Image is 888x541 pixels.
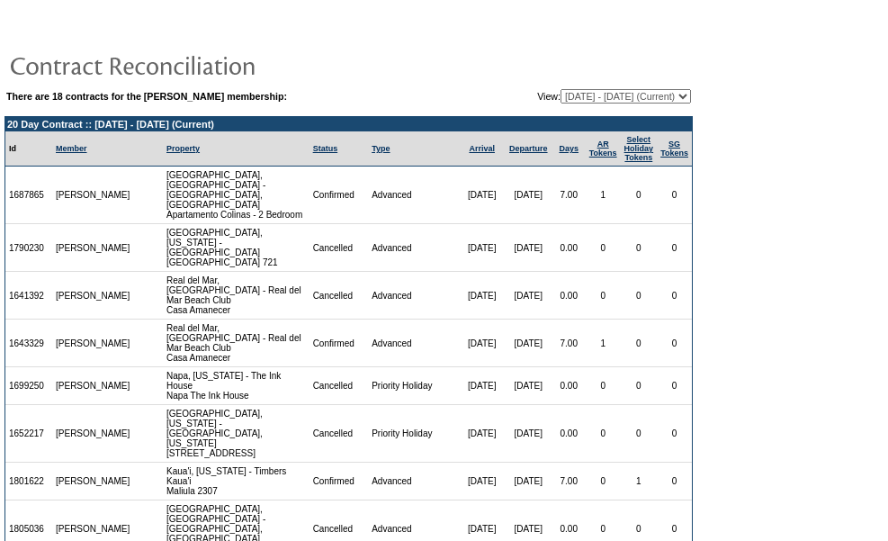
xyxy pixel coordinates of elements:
[368,320,459,367] td: Advanced
[163,167,309,224] td: [GEOGRAPHIC_DATA], [GEOGRAPHIC_DATA] - [GEOGRAPHIC_DATA], [GEOGRAPHIC_DATA] Apartamento Colinas -...
[5,131,52,167] td: Id
[586,463,621,500] td: 0
[586,320,621,367] td: 1
[449,89,691,104] td: View:
[5,272,52,320] td: 1641392
[459,167,504,224] td: [DATE]
[5,224,52,272] td: 1790230
[552,405,586,463] td: 0.00
[459,405,504,463] td: [DATE]
[52,463,134,500] td: [PERSON_NAME]
[509,144,548,153] a: Departure
[56,144,87,153] a: Member
[505,224,552,272] td: [DATE]
[657,167,692,224] td: 0
[6,91,287,102] b: There are 18 contracts for the [PERSON_NAME] membership:
[505,167,552,224] td: [DATE]
[5,463,52,500] td: 1801622
[5,320,52,367] td: 1643329
[624,135,654,162] a: Select HolidayTokens
[163,272,309,320] td: Real del Mar, [GEOGRAPHIC_DATA] - Real del Mar Beach Club Casa Amanecer
[621,463,658,500] td: 1
[657,224,692,272] td: 0
[657,272,692,320] td: 0
[5,367,52,405] td: 1699250
[505,320,552,367] td: [DATE]
[163,367,309,405] td: Napa, [US_STATE] - The Ink House Napa The Ink House
[5,117,692,131] td: 20 Day Contract :: [DATE] - [DATE] (Current)
[52,320,134,367] td: [PERSON_NAME]
[166,144,200,153] a: Property
[621,367,658,405] td: 0
[552,167,586,224] td: 7.00
[552,224,586,272] td: 0.00
[372,144,390,153] a: Type
[552,367,586,405] td: 0.00
[309,272,369,320] td: Cancelled
[309,405,369,463] td: Cancelled
[657,367,692,405] td: 0
[586,367,621,405] td: 0
[586,272,621,320] td: 0
[163,224,309,272] td: [GEOGRAPHIC_DATA], [US_STATE] - [GEOGRAPHIC_DATA] [GEOGRAPHIC_DATA] 721
[657,463,692,500] td: 0
[309,167,369,224] td: Confirmed
[368,167,459,224] td: Advanced
[163,463,309,500] td: Kaua'i, [US_STATE] - Timbers Kaua'i Maliula 2307
[459,463,504,500] td: [DATE]
[621,167,658,224] td: 0
[163,405,309,463] td: [GEOGRAPHIC_DATA], [US_STATE] - [GEOGRAPHIC_DATA], [US_STATE] [STREET_ADDRESS]
[552,320,586,367] td: 7.00
[505,272,552,320] td: [DATE]
[309,367,369,405] td: Cancelled
[368,224,459,272] td: Advanced
[163,320,309,367] td: Real del Mar, [GEOGRAPHIC_DATA] - Real del Mar Beach Club Casa Amanecer
[309,320,369,367] td: Confirmed
[469,144,495,153] a: Arrival
[52,405,134,463] td: [PERSON_NAME]
[309,224,369,272] td: Cancelled
[368,405,459,463] td: Priority Holiday
[505,405,552,463] td: [DATE]
[657,320,692,367] td: 0
[589,140,617,158] a: ARTokens
[9,47,369,83] img: pgTtlContractReconciliation.gif
[559,144,579,153] a: Days
[368,272,459,320] td: Advanced
[552,272,586,320] td: 0.00
[657,405,692,463] td: 0
[368,367,459,405] td: Priority Holiday
[621,272,658,320] td: 0
[5,167,52,224] td: 1687865
[52,167,134,224] td: [PERSON_NAME]
[552,463,586,500] td: 7.00
[621,320,658,367] td: 0
[52,224,134,272] td: [PERSON_NAME]
[586,167,621,224] td: 1
[505,367,552,405] td: [DATE]
[459,367,504,405] td: [DATE]
[586,405,621,463] td: 0
[52,367,134,405] td: [PERSON_NAME]
[368,463,459,500] td: Advanced
[5,405,52,463] td: 1652217
[309,463,369,500] td: Confirmed
[505,463,552,500] td: [DATE]
[52,272,134,320] td: [PERSON_NAME]
[621,224,658,272] td: 0
[660,140,688,158] a: SGTokens
[459,272,504,320] td: [DATE]
[621,405,658,463] td: 0
[459,224,504,272] td: [DATE]
[586,224,621,272] td: 0
[459,320,504,367] td: [DATE]
[313,144,338,153] a: Status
